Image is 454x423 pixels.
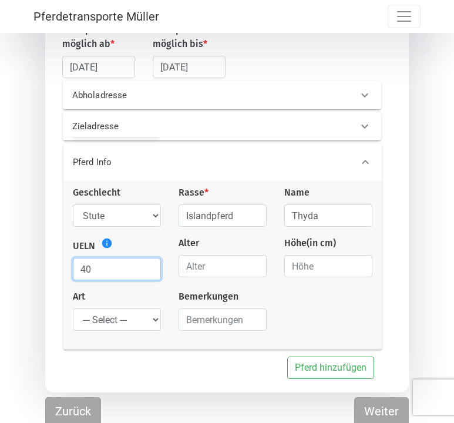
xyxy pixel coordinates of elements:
[179,290,238,304] label: Bemerkungen
[179,308,267,331] input: Bemerkungen
[33,5,159,28] a: Pferdetransporte Müller
[63,143,382,181] div: Pferd Info
[73,156,194,169] p: Pferd Info
[63,112,381,140] div: Zieladresse
[284,204,372,227] input: Name
[153,23,226,51] label: Transport möglich bis
[73,186,120,200] label: Geschlecht
[284,186,310,200] label: Name
[72,120,194,133] p: Zieladresse
[153,56,226,78] input: Datum auswählen
[179,186,208,200] label: Rasse
[101,237,113,249] i: Show CICD Guide
[72,89,194,102] p: Abholadresse
[73,239,95,253] label: UELN
[179,255,267,277] input: Alter
[98,238,113,252] a: info
[287,357,374,379] button: Pferd hinzufügen
[73,290,85,304] label: Art
[62,56,135,78] input: Datum auswählen
[284,236,336,250] label: Höhe (in cm)
[63,81,381,109] div: Abholadresse
[284,255,372,277] input: Höhe
[62,23,135,51] label: Transport möglich ab
[388,5,421,28] button: Toggle navigation
[73,258,161,280] input: IS201918853
[179,204,267,227] input: Rasse
[179,236,199,250] label: Alter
